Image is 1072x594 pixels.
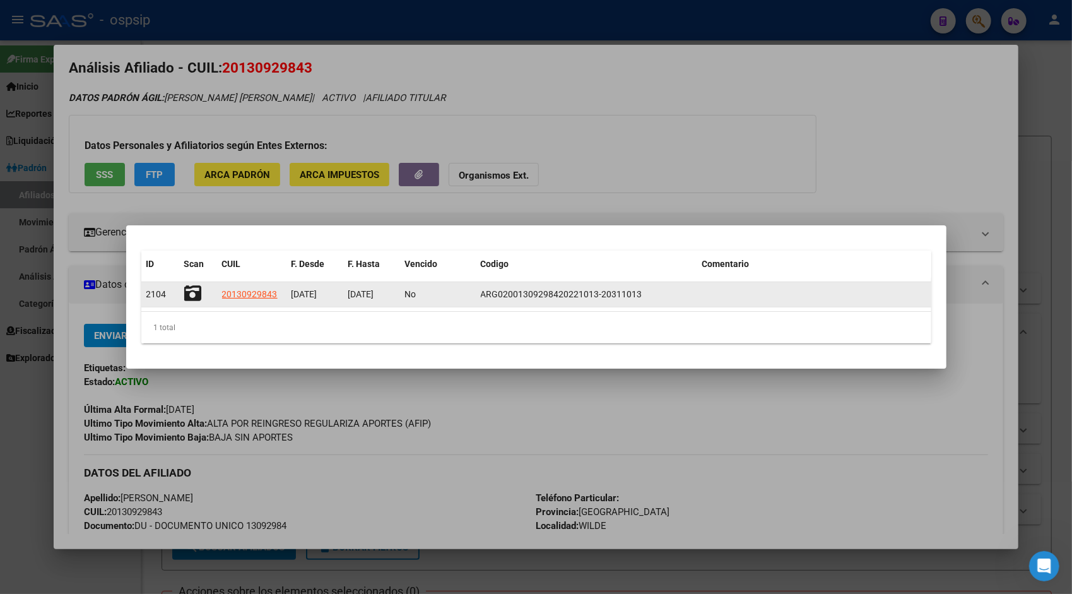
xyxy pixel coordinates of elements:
span: 2104 [146,289,167,299]
span: ID [146,259,155,269]
div: 1 total [141,312,931,343]
span: [DATE] [292,289,317,299]
span: No [405,289,416,299]
span: Comentario [702,259,750,269]
datatable-header-cell: ID [141,251,179,278]
span: F. Desde [292,259,325,269]
datatable-header-cell: CUIL [217,251,286,278]
iframe: Intercom live chat [1029,551,1059,581]
datatable-header-cell: Vencido [400,251,476,278]
datatable-header-cell: F. Hasta [343,251,400,278]
span: Codigo [481,259,509,269]
span: F. Hasta [348,259,380,269]
span: 20130929843 [222,289,278,299]
datatable-header-cell: Scan [179,251,217,278]
span: [DATE] [348,289,374,299]
span: Vencido [405,259,438,269]
span: CUIL [222,259,241,269]
datatable-header-cell: Codigo [476,251,697,278]
span: ARG02001309298420221013-20311013 [481,289,642,299]
datatable-header-cell: Comentario [697,251,931,278]
span: Scan [184,259,204,269]
datatable-header-cell: F. Desde [286,251,343,278]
